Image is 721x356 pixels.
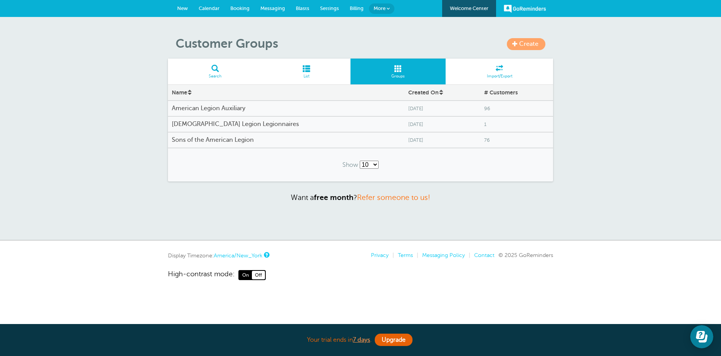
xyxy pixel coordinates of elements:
p: Want a ? [168,193,553,202]
li: | [413,252,418,259]
a: [DEMOGRAPHIC_DATA] Legion Legionnaires [DATE] 1 [168,117,553,133]
span: More [374,5,386,11]
span: Calendar [199,5,220,11]
a: Search [168,59,263,84]
span: Settings [320,5,339,11]
a: American Legion Auxiliary [DATE] 96 [168,101,553,117]
span: Billing [350,5,364,11]
span: [DATE] [408,122,476,128]
a: Create [507,38,545,50]
span: Show [342,161,358,168]
span: Create [519,40,538,47]
span: Messaging [260,5,285,11]
span: Off [252,271,265,279]
span: [DATE] [408,138,476,143]
iframe: Resource center [690,325,713,348]
span: List [267,74,347,79]
a: List [263,59,350,84]
span: 96 [484,106,549,112]
span: © 2025 GoReminders [498,252,553,258]
a: High-contrast mode: On Off [168,270,553,280]
span: High-contrast mode: [168,270,235,280]
div: # Customers [480,86,553,100]
span: 1 [484,122,549,128]
a: Terms [398,252,413,258]
h4: [DEMOGRAPHIC_DATA] Legion Legionnaires [172,121,401,128]
a: Import/Export [446,59,553,84]
h4: American Legion Auxiliary [172,105,401,112]
div: Display Timezone: [168,252,268,259]
span: Booking [230,5,250,11]
a: This is the timezone being used to display dates and times to you on this device. Click the timez... [264,252,268,257]
a: 7 days [353,336,370,343]
a: More [369,3,394,14]
span: Groups [354,74,442,79]
span: New [177,5,188,11]
a: Name [172,89,192,96]
a: Sons of the American Legion [DATE] 76 [168,133,553,148]
a: America/New_York [214,252,262,259]
a: Refer someone to us! [357,193,430,202]
li: | [389,252,394,259]
strong: free month [314,193,354,202]
li: | [465,252,470,259]
span: On [239,271,252,279]
span: Blasts [296,5,309,11]
span: 76 [484,138,549,143]
span: Import/Export [449,74,549,79]
a: Upgrade [375,334,412,346]
a: Contact [474,252,495,258]
a: Created On [408,89,444,96]
h1: Customer Groups [176,36,553,51]
div: Your trial ends in . [168,332,553,348]
h4: Sons of the American Legion [172,136,401,144]
span: Search [172,74,259,79]
a: Privacy [371,252,389,258]
span: [DATE] [408,106,476,112]
a: Messaging Policy [422,252,465,258]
